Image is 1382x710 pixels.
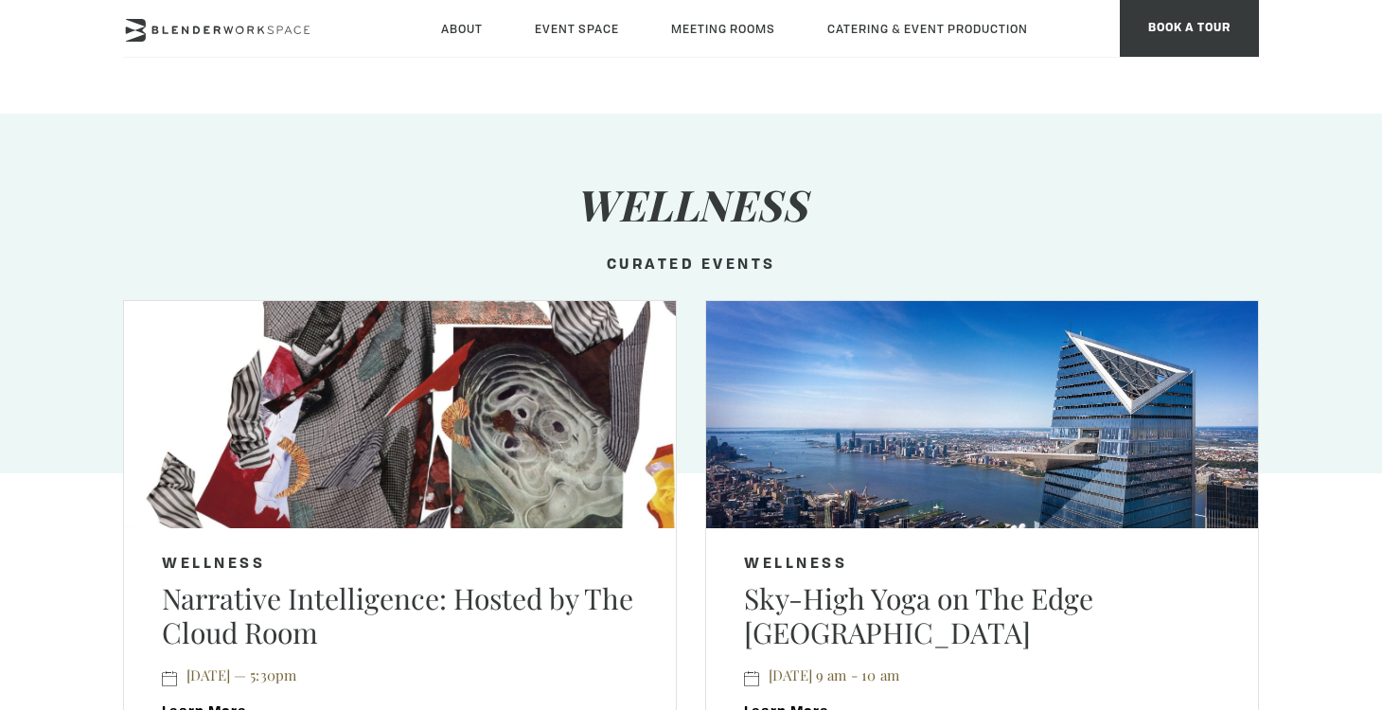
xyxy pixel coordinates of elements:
h5: Narrative Intelligence: Hosted by The Cloud Room [162,581,638,649]
p: [DATE] — 5:30pm [162,664,638,688]
p: [DATE] 9 am - 10 am [744,664,1220,688]
i: Wellness [576,175,806,232]
a: Wellness [162,558,265,572]
h5: Sky-High Yoga on The Edge [GEOGRAPHIC_DATA] [744,581,1220,649]
a: Wellness [744,558,847,572]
